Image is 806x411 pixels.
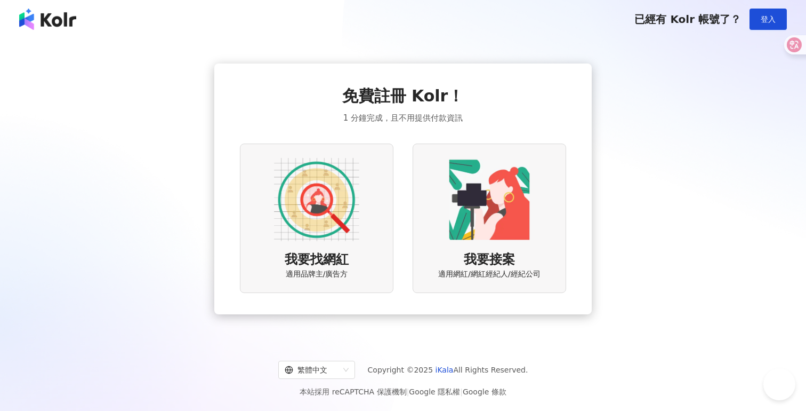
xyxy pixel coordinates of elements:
span: 免費註冊 Kolr！ [342,85,464,107]
a: Google 隱私權 [409,388,460,396]
span: 我要找網紅 [285,251,349,269]
div: 繁體中文 [285,361,339,378]
span: 登入 [761,15,776,23]
span: | [460,388,463,396]
iframe: Help Scout Beacon - Open [763,368,795,400]
button: 登入 [749,9,787,30]
img: logo [19,9,76,30]
span: 我要接案 [464,251,515,269]
span: 適用品牌主/廣告方 [286,269,348,280]
a: Google 條款 [463,388,506,396]
img: AD identity option [274,157,359,242]
span: Copyright © 2025 All Rights Reserved. [368,363,528,376]
span: 適用網紅/網紅經紀人/經紀公司 [438,269,540,280]
span: 本站採用 reCAPTCHA 保護機制 [300,385,506,398]
span: | [407,388,409,396]
img: KOL identity option [447,157,532,242]
span: 已經有 Kolr 帳號了？ [634,13,741,26]
a: iKala [436,366,454,374]
span: 1 分鐘完成，且不用提供付款資訊 [343,112,463,124]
